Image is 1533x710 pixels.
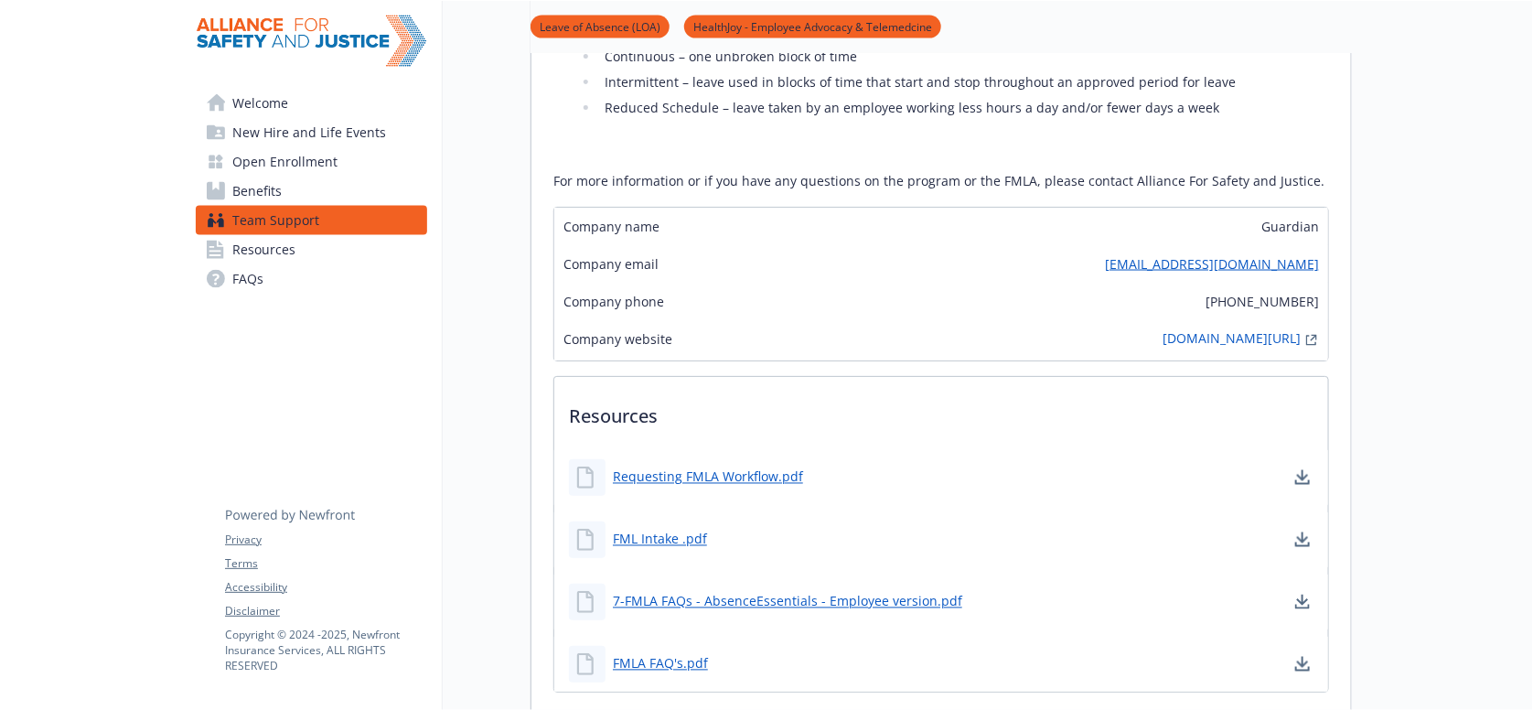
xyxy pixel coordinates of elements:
li: Intermittent – leave used in blocks of time that start and stop throughout an approved period for... [599,71,1329,93]
li: Leave can be taken in one of three ways: [574,16,1329,119]
a: FMLA FAQ's.pdf [613,654,708,673]
span: Company email [563,254,659,274]
span: Open Enrollment [232,147,338,177]
span: Guardian [1261,217,1319,236]
span: [PHONE_NUMBER] [1206,292,1319,311]
span: Company phone [563,292,664,311]
li: Reduced Schedule – leave taken by an employee working less hours a day and/or fewer days a week [599,97,1329,119]
a: Requesting FMLA Workflow.pdf [613,468,803,487]
a: New Hire and Life Events [196,118,427,147]
a: Privacy [225,532,426,548]
a: Disclaimer [225,603,426,619]
span: Resources [232,235,295,264]
span: Company website [563,329,672,351]
a: external [1301,329,1323,351]
a: [EMAIL_ADDRESS][DOMAIN_NAME] [1105,254,1319,274]
a: Resources [196,235,427,264]
a: Leave of Absence (LOA) [531,17,670,35]
a: Terms [225,555,426,572]
a: download document [1292,529,1313,551]
span: New Hire and Life Events [232,118,386,147]
a: Team Support [196,206,427,235]
a: download document [1292,467,1313,489]
p: For more information or if you have any questions on the program or the FMLA, please contact Alli... [553,170,1329,192]
a: 7-FMLA FAQs - AbsenceEssentials - Employee version.pdf [613,592,962,611]
span: Team Support [232,206,319,235]
a: download document [1292,591,1313,613]
p: Copyright © 2024 - 2025 , Newfront Insurance Services, ALL RIGHTS RESERVED [225,627,426,673]
a: [DOMAIN_NAME][URL] [1163,329,1301,351]
li: Continuous – one unbroken block of time [599,46,1329,68]
span: Benefits [232,177,282,206]
a: download document [1292,653,1313,675]
a: FAQs [196,264,427,294]
a: FML Intake .pdf [613,530,707,549]
a: Welcome [196,89,427,118]
a: HealthJoy - Employee Advocacy & Telemedcine [684,17,941,35]
p: Resources [554,377,1328,445]
span: Company name [563,217,659,236]
span: Welcome [232,89,288,118]
a: Benefits [196,177,427,206]
span: FAQs [232,264,263,294]
a: Open Enrollment [196,147,427,177]
a: Accessibility [225,579,426,596]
